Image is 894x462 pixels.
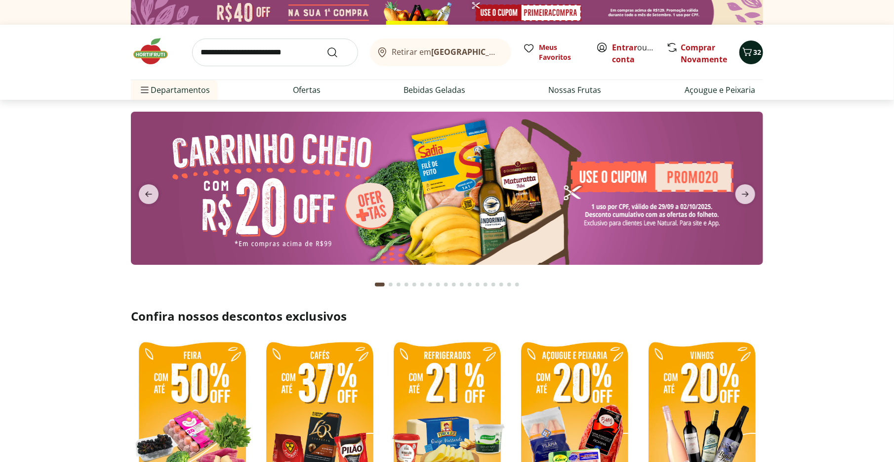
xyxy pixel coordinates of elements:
[426,273,434,296] button: Go to page 7 from fs-carousel
[434,273,442,296] button: Go to page 8 from fs-carousel
[192,39,358,66] input: search
[404,84,466,96] a: Bebidas Geladas
[681,42,727,65] a: Comprar Novamente
[326,46,350,58] button: Submit Search
[513,273,521,296] button: Go to page 18 from fs-carousel
[387,273,395,296] button: Go to page 2 from fs-carousel
[458,273,466,296] button: Go to page 11 from fs-carousel
[131,184,166,204] button: previous
[442,273,450,296] button: Go to page 9 from fs-carousel
[466,273,474,296] button: Go to page 12 from fs-carousel
[612,42,666,65] a: Criar conta
[373,273,387,296] button: Current page from fs-carousel
[139,78,210,102] span: Departamentos
[612,42,656,65] span: ou
[739,41,763,64] button: Carrinho
[549,84,602,96] a: Nossas Frutas
[139,78,151,102] button: Menu
[753,47,761,57] span: 32
[131,112,763,265] img: cupom
[523,42,584,62] a: Meus Favoritos
[685,84,755,96] a: Açougue e Peixaria
[489,273,497,296] button: Go to page 15 from fs-carousel
[131,308,763,324] h2: Confira nossos descontos exclusivos
[293,84,321,96] a: Ofertas
[392,47,501,56] span: Retirar em
[474,273,482,296] button: Go to page 13 from fs-carousel
[505,273,513,296] button: Go to page 17 from fs-carousel
[539,42,584,62] span: Meus Favoritos
[728,184,763,204] button: next
[497,273,505,296] button: Go to page 16 from fs-carousel
[370,39,511,66] button: Retirar em[GEOGRAPHIC_DATA]/[GEOGRAPHIC_DATA]
[450,273,458,296] button: Go to page 10 from fs-carousel
[403,273,410,296] button: Go to page 4 from fs-carousel
[131,37,180,66] img: Hortifruti
[612,42,637,53] a: Entrar
[432,46,598,57] b: [GEOGRAPHIC_DATA]/[GEOGRAPHIC_DATA]
[395,273,403,296] button: Go to page 3 from fs-carousel
[418,273,426,296] button: Go to page 6 from fs-carousel
[482,273,489,296] button: Go to page 14 from fs-carousel
[410,273,418,296] button: Go to page 5 from fs-carousel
